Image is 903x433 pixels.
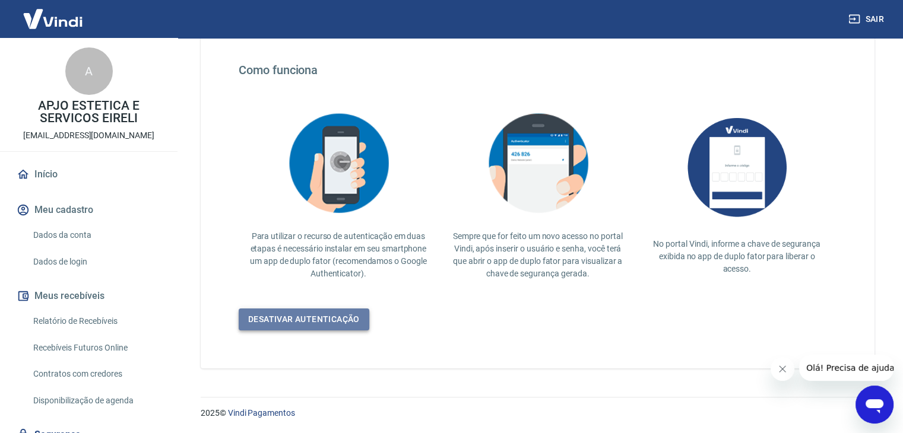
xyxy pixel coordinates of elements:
[14,1,91,37] img: Vindi
[14,197,163,223] button: Meu cadastro
[28,362,163,386] a: Contratos com credores
[7,8,100,18] span: Olá! Precisa de ajuda?
[647,238,827,275] p: No portal Vindi, informe a chave de segurança exibida no app de duplo fator para liberar o acesso.
[28,336,163,360] a: Recebíveis Futuros Online
[28,309,163,333] a: Relatório de Recebíveis
[239,308,369,330] a: Desativar autenticação
[14,283,163,309] button: Meus recebíveis
[479,106,597,221] img: explication-mfa3.c449ef126faf1c3e3bb9.png
[28,223,163,247] a: Dados da conta
[248,230,429,280] p: Para utilizar o recurso de autenticação em duas etapas é necessário instalar em seu smartphone um...
[771,357,794,381] iframe: Fechar mensagem
[856,386,894,424] iframe: Botão para abrir a janela de mensagens
[279,106,398,221] img: explication-mfa2.908d58f25590a47144d3.png
[14,161,163,187] a: Início
[28,389,163,413] a: Disponibilização de agenda
[201,407,875,419] p: 2025 ©
[23,129,154,142] p: [EMAIL_ADDRESS][DOMAIN_NAME]
[28,250,163,274] a: Dados de login
[677,106,796,228] img: AUbNX1O5CQAAAABJRU5ErkJggg==
[448,230,628,280] p: Sempre que for feito um novo acesso no portal Vindi, após inserir o usuário e senha, você terá qu...
[9,100,168,125] p: APJO ESTETICA E SERVICOS EIRELI
[799,355,894,381] iframe: Mensagem da empresa
[239,63,837,77] h4: Como funciona
[846,8,889,30] button: Sair
[228,408,295,418] a: Vindi Pagamentos
[65,47,113,95] div: A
